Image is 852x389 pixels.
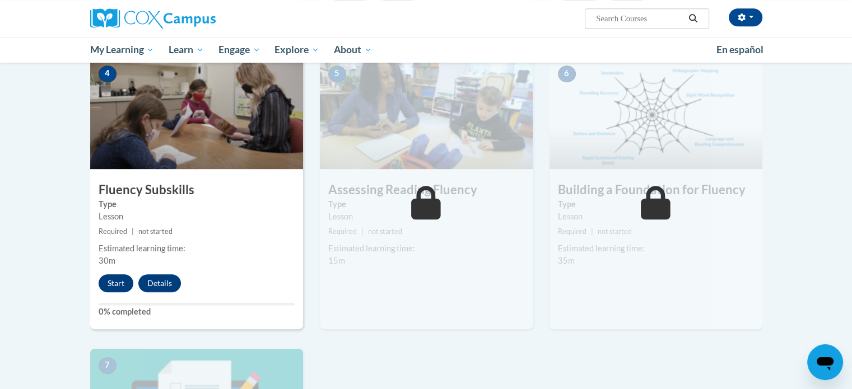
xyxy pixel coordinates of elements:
[327,37,379,63] a: About
[716,44,763,55] span: En español
[550,181,762,199] h3: Building a Foundation for Fluency
[99,65,117,82] span: 4
[328,198,524,210] label: Type
[138,227,173,236] span: not started
[90,43,154,57] span: My Learning
[99,227,127,236] span: Required
[328,65,346,82] span: 5
[99,256,115,265] span: 30m
[807,344,843,380] iframe: Button to launch messaging window
[99,357,117,374] span: 7
[132,227,134,236] span: |
[211,37,268,63] a: Engage
[368,227,402,236] span: not started
[558,256,575,265] span: 35m
[550,57,762,169] img: Course Image
[99,306,295,318] label: 0% completed
[90,8,216,29] img: Cox Campus
[99,210,295,223] div: Lesson
[161,37,211,63] a: Learn
[334,43,372,57] span: About
[99,274,133,292] button: Start
[709,38,771,62] a: En español
[558,227,586,236] span: Required
[328,242,524,255] div: Estimated learning time:
[591,227,593,236] span: |
[685,12,701,25] button: Search
[729,8,762,26] button: Account Settings
[558,65,576,82] span: 6
[267,37,327,63] a: Explore
[361,227,364,236] span: |
[598,227,632,236] span: not started
[274,43,319,57] span: Explore
[320,181,533,199] h3: Assessing Reading Fluency
[558,242,754,255] div: Estimated learning time:
[83,37,162,63] a: My Learning
[558,198,754,210] label: Type
[90,181,303,199] h3: Fluency Subskills
[90,57,303,169] img: Course Image
[90,8,303,29] a: Cox Campus
[328,256,345,265] span: 15m
[73,37,779,63] div: Main menu
[138,274,181,292] button: Details
[169,43,204,57] span: Learn
[320,57,533,169] img: Course Image
[595,12,685,25] input: Search Courses
[99,242,295,255] div: Estimated learning time:
[328,227,357,236] span: Required
[99,198,295,210] label: Type
[218,43,260,57] span: Engage
[558,210,754,223] div: Lesson
[328,210,524,223] div: Lesson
